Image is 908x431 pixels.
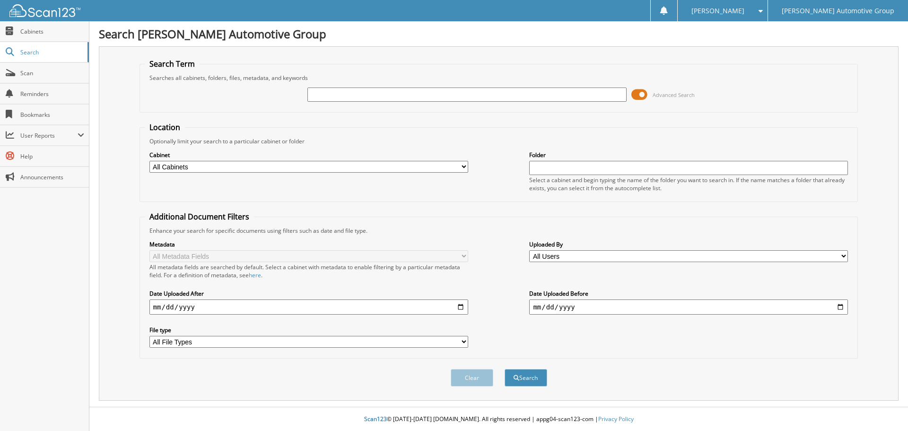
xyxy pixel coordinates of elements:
button: Clear [451,369,493,387]
span: Scan [20,69,84,77]
div: Searches all cabinets, folders, files, metadata, and keywords [145,74,853,82]
span: [PERSON_NAME] Automotive Group [782,8,894,14]
a: here [249,271,261,279]
span: Bookmarks [20,111,84,119]
span: Advanced Search [653,91,695,98]
span: User Reports [20,132,78,140]
span: Scan123 [364,415,387,423]
label: Cabinet [149,151,468,159]
div: Optionally limit your search to a particular cabinet or folder [145,137,853,145]
span: Help [20,152,84,160]
button: Search [505,369,547,387]
span: Cabinets [20,27,84,35]
label: Folder [529,151,848,159]
div: Select a cabinet and begin typing the name of the folder you want to search in. If the name match... [529,176,848,192]
legend: Additional Document Filters [145,211,254,222]
img: scan123-logo-white.svg [9,4,80,17]
div: © [DATE]-[DATE] [DOMAIN_NAME]. All rights reserved | appg04-scan123-com | [89,408,908,431]
label: Date Uploaded After [149,290,468,298]
span: Search [20,48,83,56]
input: start [149,299,468,315]
label: Uploaded By [529,240,848,248]
div: All metadata fields are searched by default. Select a cabinet with metadata to enable filtering b... [149,263,468,279]
h1: Search [PERSON_NAME] Automotive Group [99,26,899,42]
span: Announcements [20,173,84,181]
div: Enhance your search for specific documents using filters such as date and file type. [145,227,853,235]
legend: Search Term [145,59,200,69]
span: Reminders [20,90,84,98]
a: Privacy Policy [598,415,634,423]
input: end [529,299,848,315]
span: [PERSON_NAME] [691,8,744,14]
label: File type [149,326,468,334]
legend: Location [145,122,185,132]
label: Metadata [149,240,468,248]
label: Date Uploaded Before [529,290,848,298]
